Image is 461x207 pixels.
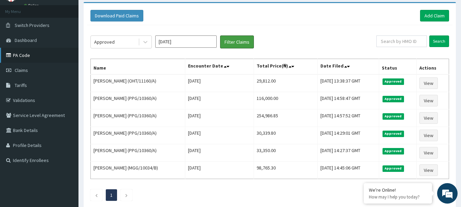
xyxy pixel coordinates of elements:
td: [DATE] 14:27:37 GMT [317,144,379,162]
td: 30,339.80 [254,127,318,144]
th: Status [379,59,416,75]
span: Tariffs [15,82,27,88]
span: Approved [383,148,404,154]
td: [PERSON_NAME] (PPG/10360/A) [91,109,185,127]
span: Switch Providers [15,22,49,28]
span: Dashboard [15,37,37,43]
td: [PERSON_NAME] (OHT/11160/A) [91,74,185,92]
td: 29,812.00 [254,74,318,92]
td: 33,350.00 [254,144,318,162]
td: [DATE] [185,127,254,144]
a: View [419,147,438,159]
input: Select Month and Year [155,35,217,48]
a: View [419,164,438,176]
a: Previous page [95,192,98,198]
a: Online [24,3,40,8]
td: [DATE] 14:58:47 GMT [317,92,379,109]
td: [DATE] [185,144,254,162]
td: [DATE] 14:57:52 GMT [317,109,379,127]
th: Name [91,59,185,75]
span: Approved [383,96,404,102]
td: 116,000.00 [254,92,318,109]
p: How may I help you today? [369,194,427,200]
a: View [419,130,438,141]
td: 98,765.30 [254,162,318,179]
textarea: Type your message and hit 'Enter' [3,136,130,160]
a: Page 1 is your current page [110,192,113,198]
div: Chat with us now [35,38,115,47]
td: [PERSON_NAME] (MGG/10034/B) [91,162,185,179]
a: View [419,112,438,124]
td: [PERSON_NAME] (PPG/10360/A) [91,92,185,109]
span: Approved [383,78,404,85]
span: Approved [383,131,404,137]
td: [DATE] [185,92,254,109]
a: Next page [125,192,128,198]
th: Total Price(₦) [254,59,318,75]
td: [DATE] 14:29:01 GMT [317,127,379,144]
td: [DATE] [185,109,254,127]
span: Approved [383,165,404,172]
th: Actions [416,59,449,75]
div: We're Online! [369,187,427,193]
a: Add Claim [420,10,449,21]
td: 254,986.85 [254,109,318,127]
img: d_794563401_company_1708531726252_794563401 [13,34,28,51]
button: Filter Claims [220,35,254,48]
span: We're online! [40,61,94,130]
td: [DATE] [185,74,254,92]
th: Date Filed [317,59,379,75]
th: Encounter Date [185,59,254,75]
input: Search by HMO ID [376,35,427,47]
div: Minimize live chat window [112,3,128,20]
a: View [419,77,438,89]
td: [DATE] 13:38:37 GMT [317,74,379,92]
button: Download Paid Claims [90,10,143,21]
div: Approved [94,39,115,45]
a: View [419,95,438,106]
td: [DATE] [185,162,254,179]
input: Search [429,35,449,47]
span: Claims [15,67,28,73]
td: [PERSON_NAME] (PPG/10360/A) [91,127,185,144]
td: [DATE] 14:45:06 GMT [317,162,379,179]
span: Approved [383,113,404,119]
td: [PERSON_NAME] (PPG/10360/A) [91,144,185,162]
